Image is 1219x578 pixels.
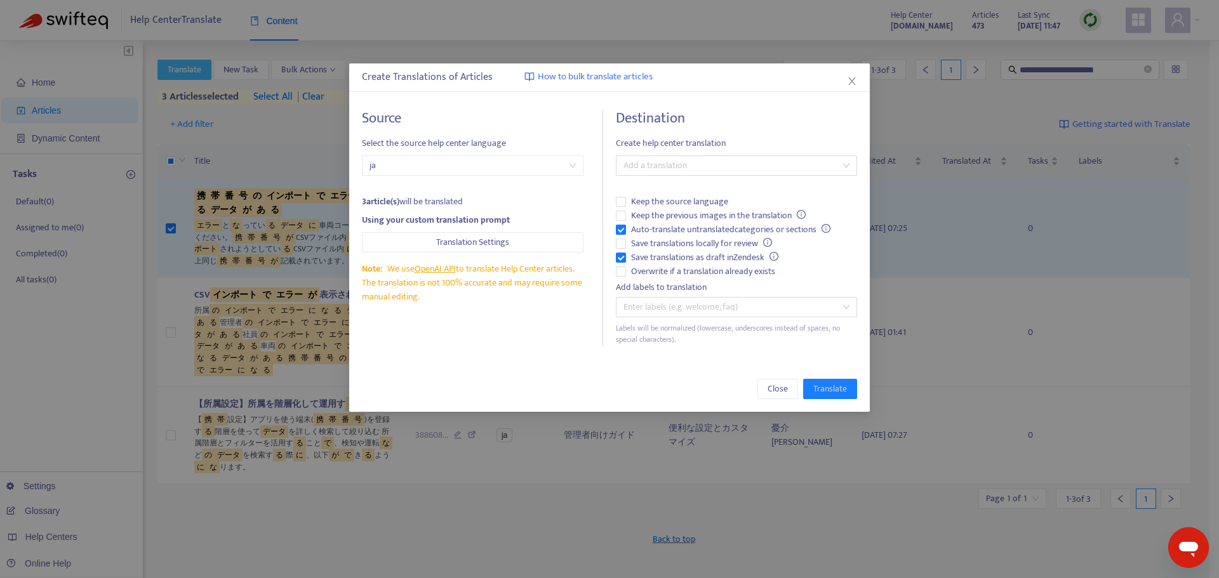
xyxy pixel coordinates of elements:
span: Save translations as draft in Zendesk [626,251,783,265]
div: Add labels to translation [616,280,857,294]
button: Translation Settings [362,232,583,253]
span: Select the source help center language [362,136,583,150]
strong: 3 article(s) [362,194,399,209]
div: Create Translations of Articles [362,70,857,85]
iframe: メッセージングウィンドウを開くボタン [1168,527,1209,568]
span: Overwrite if a translation already exists [626,265,780,279]
div: We use to translate Help Center articles. The translation is not 100% accurate and may require so... [362,262,583,304]
div: Labels will be normalized (lowercase, underscores instead of spaces, no special characters). [616,322,857,346]
a: OpenAI API [415,261,456,276]
span: ja [370,156,576,175]
span: Save translations locally for review [626,237,777,251]
span: info-circle [763,238,772,247]
span: Close [768,382,788,396]
button: Translate [803,379,857,399]
h4: Destination [616,110,857,127]
span: Translation Settings [436,235,509,249]
h4: Source [362,110,583,127]
div: Using your custom translation prompt [362,213,583,227]
button: Close [845,74,859,88]
span: Note: [362,261,382,276]
span: Create help center translation [616,136,857,150]
a: How to bulk translate articles [524,70,653,84]
button: Close [757,379,798,399]
img: image-link [524,72,535,82]
div: will be translated [362,195,583,209]
span: Keep the source language [626,195,733,209]
span: info-circle [822,224,830,233]
span: How to bulk translate articles [538,70,653,84]
span: Auto-translate untranslated categories or sections [626,223,836,237]
span: info-circle [797,210,806,219]
span: Keep the previous images in the translation [626,209,811,223]
span: close [847,76,857,86]
span: info-circle [769,252,778,261]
